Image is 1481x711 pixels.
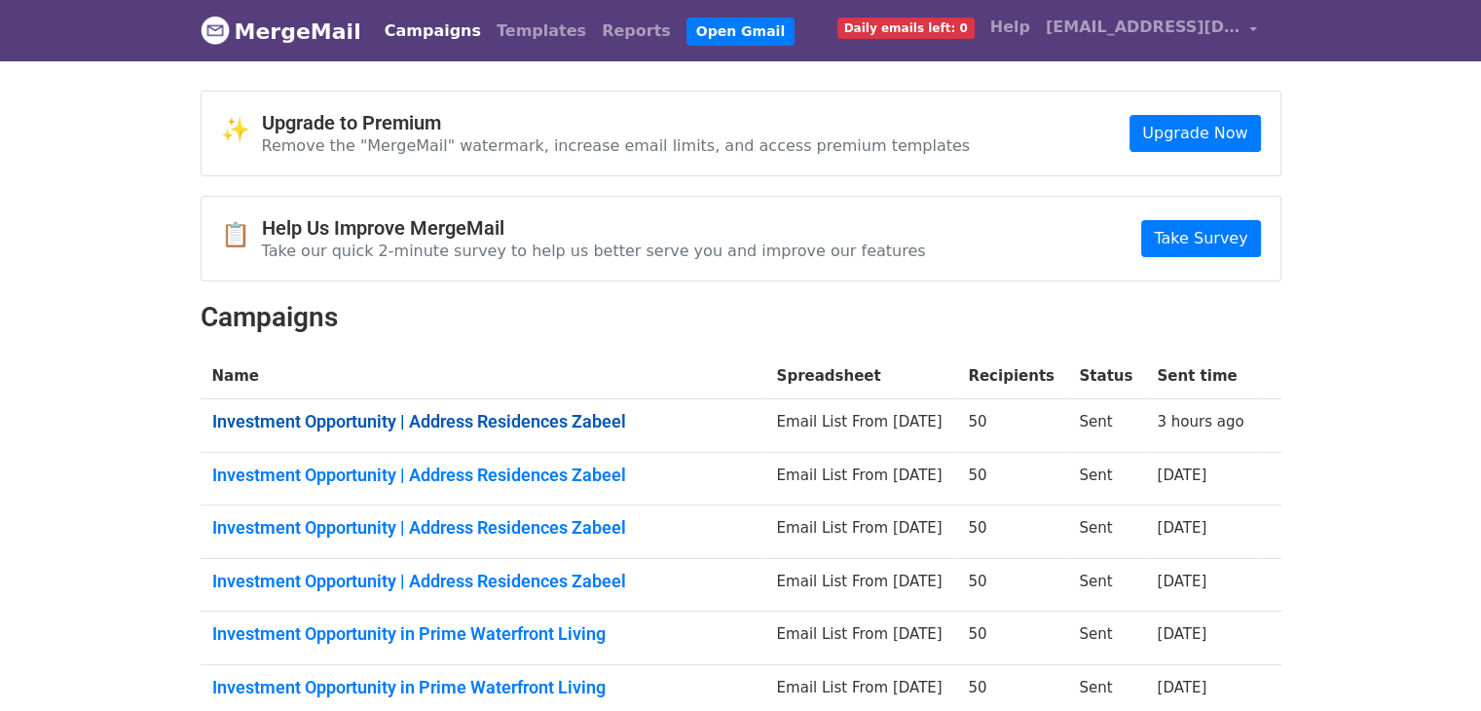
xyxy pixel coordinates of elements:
[212,623,754,645] a: Investment Opportunity in Prime Waterfront Living
[686,18,795,46] a: Open Gmail
[1067,452,1145,505] td: Sent
[765,505,957,559] td: Email List From [DATE]
[221,116,262,144] span: ✨
[1157,413,1243,430] a: 3 hours ago
[956,452,1067,505] td: 50
[1067,612,1145,665] td: Sent
[1145,354,1257,399] th: Sent time
[1157,519,1206,537] a: [DATE]
[1141,220,1260,257] a: Take Survey
[1157,625,1206,643] a: [DATE]
[212,517,754,539] a: Investment Opportunity | Address Residences Zabeel
[262,135,971,156] p: Remove the "MergeMail" watermark, increase email limits, and access premium templates
[1046,16,1240,39] span: [EMAIL_ADDRESS][DOMAIN_NAME]
[956,505,1067,559] td: 50
[830,8,982,47] a: Daily emails left: 0
[956,558,1067,612] td: 50
[1157,573,1206,590] a: [DATE]
[765,399,957,453] td: Email List From [DATE]
[837,18,975,39] span: Daily emails left: 0
[594,12,679,51] a: Reports
[982,8,1038,47] a: Help
[765,354,957,399] th: Spreadsheet
[765,558,957,612] td: Email List From [DATE]
[201,301,1281,334] h2: Campaigns
[201,11,361,52] a: MergeMail
[956,612,1067,665] td: 50
[201,16,230,45] img: MergeMail logo
[1157,679,1206,696] a: [DATE]
[1157,467,1206,484] a: [DATE]
[765,452,957,505] td: Email List From [DATE]
[1067,399,1145,453] td: Sent
[201,354,765,399] th: Name
[262,216,926,240] h4: Help Us Improve MergeMail
[489,12,594,51] a: Templates
[1067,505,1145,559] td: Sent
[1129,115,1260,152] a: Upgrade Now
[212,677,754,698] a: Investment Opportunity in Prime Waterfront Living
[765,612,957,665] td: Email List From [DATE]
[212,571,754,592] a: Investment Opportunity | Address Residences Zabeel
[956,354,1067,399] th: Recipients
[377,12,489,51] a: Campaigns
[212,465,754,486] a: Investment Opportunity | Address Residences Zabeel
[262,241,926,261] p: Take our quick 2-minute survey to help us better serve you and improve our features
[1067,354,1145,399] th: Status
[1038,8,1266,54] a: [EMAIL_ADDRESS][DOMAIN_NAME]
[956,399,1067,453] td: 50
[262,111,971,134] h4: Upgrade to Premium
[212,411,754,432] a: Investment Opportunity | Address Residences Zabeel
[1067,558,1145,612] td: Sent
[221,221,262,249] span: 📋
